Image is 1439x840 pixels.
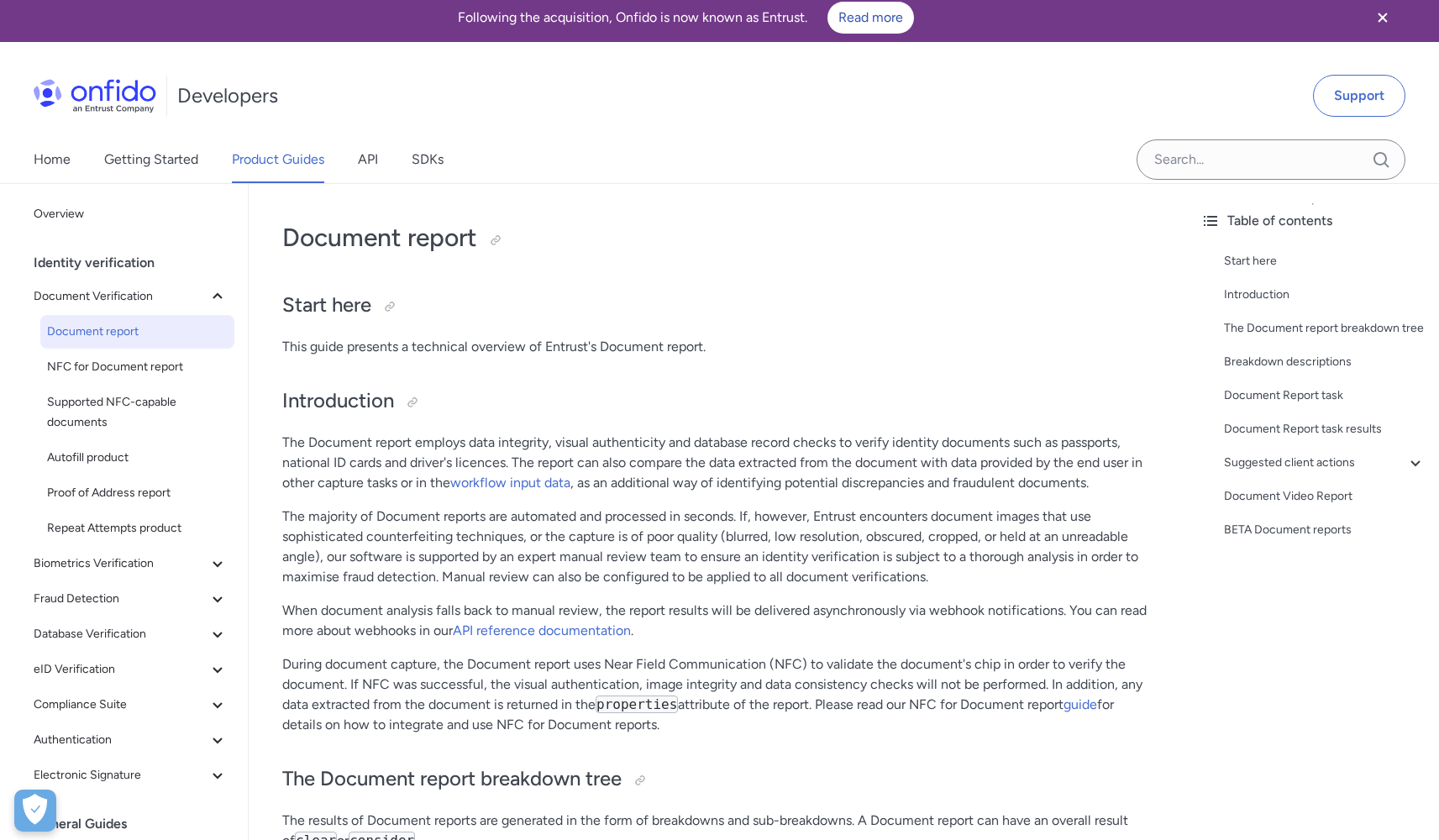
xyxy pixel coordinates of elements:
a: guide [1063,696,1097,712]
a: Document Report task results [1224,419,1426,439]
a: API [358,136,378,183]
a: Read more [827,2,914,34]
span: Document Verification [34,286,207,307]
button: Fraud Detection [27,582,234,616]
input: Onfido search input field [1137,139,1405,180]
a: Suggested client actions [1224,453,1426,473]
span: Repeat Attempts product [47,518,228,538]
span: Document report [47,322,228,342]
div: Table of contents [1200,211,1426,231]
span: Fraud Detection [34,589,207,609]
a: BETA Document reports [1224,520,1426,540]
span: Electronic Signature [34,765,207,785]
button: Authentication [27,723,234,757]
a: SDKs [412,136,444,183]
a: Overview [27,197,234,231]
a: Repeat Attempts product [40,512,234,545]
button: Open Preferences [14,790,56,832]
h2: Start here [282,291,1153,320]
h2: The Document report breakdown tree [282,765,1153,794]
h1: Developers [177,82,278,109]
a: API reference documentation [453,622,631,638]
span: Biometrics Verification [34,554,207,574]
p: The majority of Document reports are automated and processed in seconds. If, however, Entrust enc... [282,507,1153,587]
a: Support [1313,75,1405,117]
a: Proof of Address report [40,476,234,510]
span: NFC for Document report [47,357,228,377]
a: Document Video Report [1224,486,1426,507]
a: NFC for Document report [40,350,234,384]
a: The Document report breakdown tree [1224,318,1426,339]
p: During document capture, the Document report uses Near Field Communication (NFC) to validate the ... [282,654,1153,735]
a: Document Report task [1224,386,1426,406]
a: Start here [1224,251,1426,271]
p: This guide presents a technical overview of Entrust's Document report. [282,337,1153,357]
a: Product Guides [232,136,324,183]
button: Electronic Signature [27,759,234,792]
h1: Document report [282,221,1153,255]
a: workflow input data [450,475,570,491]
span: Proof of Address report [47,483,228,503]
span: Supported NFC-capable documents [47,392,228,433]
a: Introduction [1224,285,1426,305]
button: eID Verification [27,653,234,686]
p: The Document report employs data integrity, visual authenticity and database record checks to ver... [282,433,1153,493]
p: When document analysis falls back to manual review, the report results will be delivered asynchro... [282,601,1153,641]
button: Document Verification [27,280,234,313]
code: properties [596,696,678,713]
div: Following the acquisition, Onfido is now known as Entrust. [20,2,1352,34]
span: Database Verification [34,624,207,644]
span: Overview [34,204,228,224]
a: Autofill product [40,441,234,475]
a: Getting Started [104,136,198,183]
h2: Introduction [282,387,1153,416]
svg: Close banner [1373,8,1393,28]
a: Home [34,136,71,183]
a: Document report [40,315,234,349]
button: Biometrics Verification [27,547,234,580]
span: Authentication [34,730,207,750]
img: Onfido Logo [34,79,156,113]
span: Autofill product [47,448,228,468]
div: Identity verification [34,246,241,280]
a: Breakdown descriptions [1224,352,1426,372]
button: Database Verification [27,617,234,651]
span: Compliance Suite [34,695,207,715]
div: Cookie Preferences [14,790,56,832]
a: Supported NFC-capable documents [40,386,234,439]
span: eID Verification [34,659,207,680]
button: Compliance Suite [27,688,234,722]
